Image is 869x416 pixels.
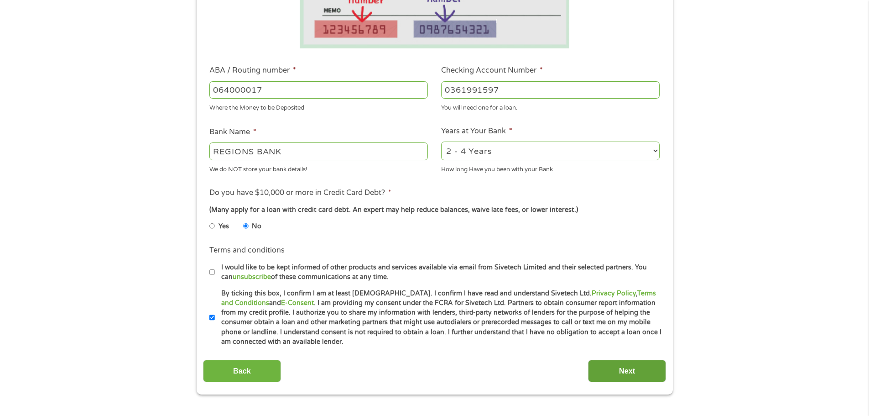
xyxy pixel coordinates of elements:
input: 345634636 [441,81,660,99]
div: You will need one for a loan. [441,100,660,113]
div: How long Have you been with your Bank [441,162,660,174]
label: No [252,221,261,232]
a: unsubscribe [233,273,271,281]
label: Terms and conditions [209,246,285,255]
input: Next [588,360,666,382]
a: E-Consent [281,299,314,307]
label: Do you have $10,000 or more in Credit Card Debt? [209,188,391,198]
a: Privacy Policy [592,290,636,297]
label: Yes [219,221,229,232]
div: Where the Money to be Deposited [209,100,428,113]
div: We do NOT store your bank details! [209,162,428,174]
label: Checking Account Number [441,66,543,75]
input: 263177916 [209,81,428,99]
label: By ticking this box, I confirm I am at least [DEMOGRAPHIC_DATA]. I confirm I have read and unders... [215,289,662,347]
input: Back [203,360,281,382]
a: Terms and Conditions [221,290,656,307]
label: Bank Name [209,127,256,137]
div: (Many apply for a loan with credit card debt. An expert may help reduce balances, waive late fees... [209,205,659,215]
label: I would like to be kept informed of other products and services available via email from Sivetech... [215,263,662,282]
label: ABA / Routing number [209,66,296,75]
label: Years at Your Bank [441,126,512,136]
